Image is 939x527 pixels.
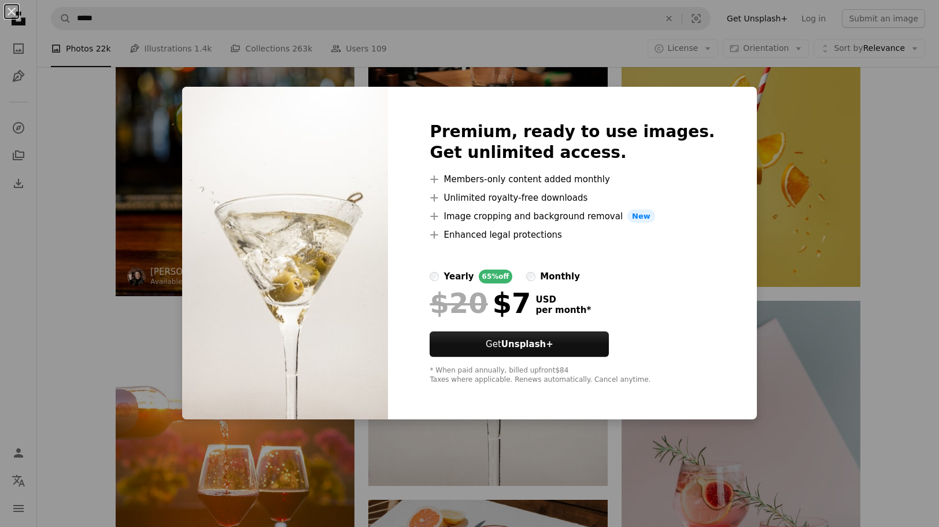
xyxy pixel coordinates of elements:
span: USD [535,294,591,305]
h2: Premium, ready to use images. Get unlimited access. [430,121,715,163]
li: Enhanced legal protections [430,228,715,242]
div: yearly [443,270,474,283]
li: Unlimited royalty-free downloads [430,191,715,205]
strong: Unsplash+ [501,339,553,349]
span: New [627,209,655,223]
div: * When paid annually, billed upfront $84 Taxes where applicable. Renews automatically. Cancel any... [430,366,715,385]
li: Members-only content added monthly [430,172,715,186]
li: Image cropping and background removal [430,209,715,223]
span: per month * [535,305,591,315]
span: $20 [430,288,487,318]
div: 65% off [479,270,513,283]
img: premium_photo-1668771402085-c9b818194d4d [182,87,388,420]
button: GetUnsplash+ [430,331,609,357]
input: yearly65%off [430,272,439,281]
div: $7 [430,288,531,318]
div: monthly [540,270,580,283]
input: monthly [526,272,535,281]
